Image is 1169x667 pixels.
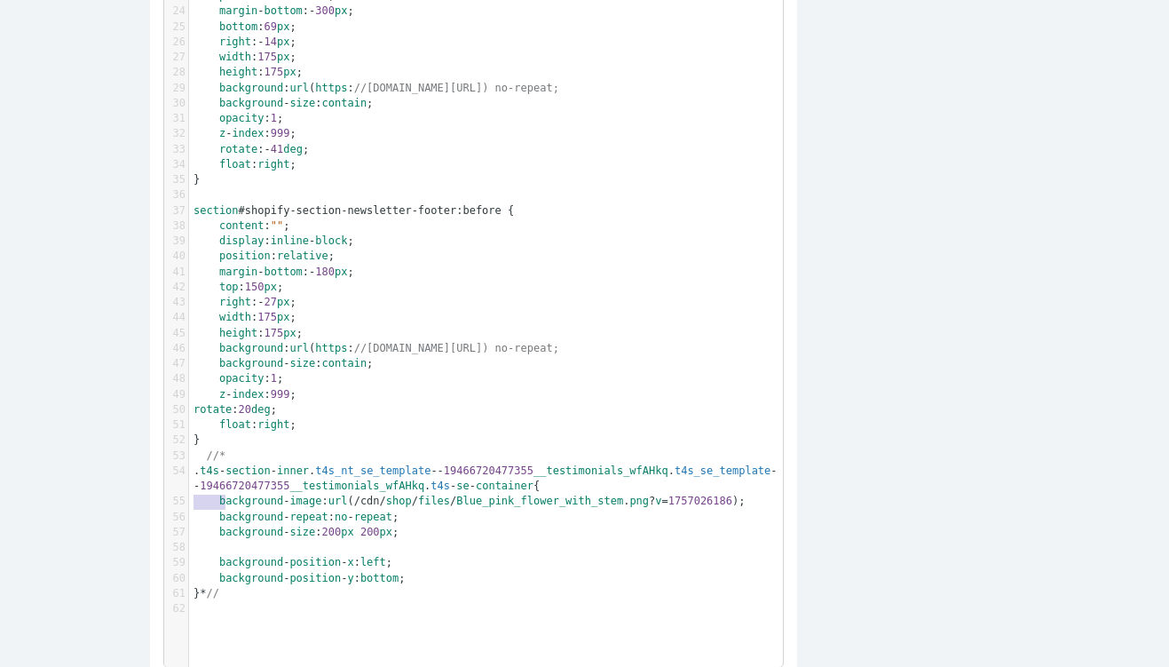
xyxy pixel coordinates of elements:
[360,572,399,584] span: bottom
[289,572,341,584] span: position
[194,433,200,446] span: }
[232,127,264,139] span: index
[341,572,347,584] span: -
[456,480,469,492] span: se
[283,572,289,584] span: -
[219,465,225,477] span: -
[219,97,283,109] span: background
[164,20,188,35] div: 25
[164,326,188,341] div: 45
[194,342,559,354] span: : ( :
[164,601,188,616] div: 62
[194,82,559,94] span: : ( :
[257,311,277,323] span: 175
[322,526,342,538] span: 200
[164,234,188,249] div: 39
[289,480,424,492] span: __testimonials_wfAHkq
[194,556,392,568] span: : ;
[380,526,392,538] span: px
[456,495,623,507] span: Blue_pink_flower_with_stem
[341,556,347,568] span: -
[225,388,232,401] span: -
[164,402,188,417] div: 50
[341,526,353,538] span: px
[219,556,283,568] span: background
[194,418,296,431] span: : ;
[265,66,284,78] span: 175
[164,111,188,126] div: 31
[257,158,289,171] span: right
[257,418,289,431] span: right
[265,266,303,278] span: bottom
[219,143,257,155] span: rotate
[476,480,533,492] span: container
[418,495,450,507] span: files
[194,403,277,416] span: : ;
[164,525,188,540] div: 57
[219,4,257,17] span: margin
[194,112,283,124] span: : ;
[289,97,315,109] span: size
[315,266,335,278] span: 180
[668,495,732,507] span: 1757026186
[277,51,289,63] span: px
[335,4,347,17] span: px
[289,357,315,369] span: size
[219,127,225,139] span: z
[328,495,348,507] span: url
[164,249,188,264] div: 40
[283,327,296,339] span: px
[347,511,353,523] span: -
[194,296,296,308] span: : ;
[194,250,335,262] span: : ;
[265,4,303,17] span: bottom
[470,480,476,492] span: -
[271,219,283,232] span: ""
[533,465,668,477] span: __testimonials_wfAHkq
[164,449,188,464] div: 53
[277,20,289,33] span: px
[219,250,271,262] span: position
[164,371,188,386] div: 48
[360,556,386,568] span: left
[309,266,315,278] span: -
[265,143,271,155] span: -
[194,465,778,492] span: . . . . {
[194,173,200,186] span: }
[164,280,188,295] div: 42
[245,281,265,293] span: 150
[219,20,257,33] span: bottom
[251,403,271,416] span: deg
[194,311,296,323] span: : ;
[194,388,296,401] span: : ;
[164,65,188,80] div: 28
[164,295,188,310] div: 43
[194,204,239,217] span: section
[194,511,399,523] span: : ;
[200,480,289,492] span: 19466720477355
[444,465,533,477] span: 19466720477355
[194,127,296,139] span: : ;
[322,357,367,369] span: contain
[194,266,354,278] span: : ;
[164,464,188,479] div: 54
[289,511,328,523] span: repeat
[271,143,283,155] span: 41
[194,143,309,155] span: : ;
[194,97,373,109] span: : ;
[335,266,347,278] span: px
[315,342,347,354] span: https
[194,526,399,538] span: : ;
[194,327,303,339] span: : ;
[315,234,347,247] span: block
[164,586,188,601] div: 61
[194,20,296,33] span: : ;
[219,372,265,385] span: opacity
[194,51,296,63] span: : ;
[271,465,277,477] span: -
[219,66,257,78] span: height
[277,465,309,477] span: inner
[194,66,303,78] span: : ;
[335,511,347,523] span: no
[430,465,443,477] span: --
